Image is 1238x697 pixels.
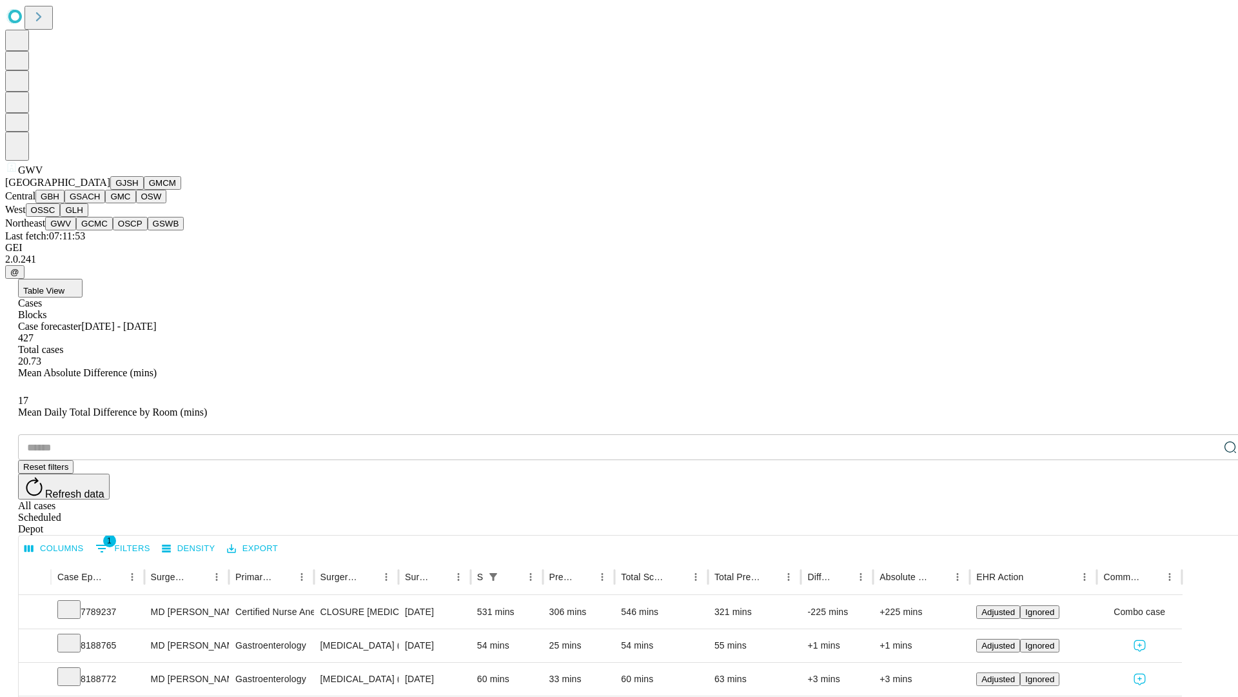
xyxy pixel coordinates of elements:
[976,572,1023,582] div: EHR Action
[593,568,611,586] button: Menu
[1025,568,1043,586] button: Sort
[151,663,222,696] div: MD [PERSON_NAME] I Md
[477,596,536,629] div: 531 mins
[1025,641,1054,651] span: Ignored
[981,607,1015,617] span: Adjusted
[18,356,41,367] span: 20.73
[976,605,1020,619] button: Adjusted
[761,568,780,586] button: Sort
[113,217,148,230] button: OSCP
[320,572,358,582] div: Surgery Name
[976,639,1020,652] button: Adjusted
[81,321,156,332] span: [DATE] - [DATE]
[5,190,35,201] span: Central
[18,395,28,406] span: 17
[359,568,377,586] button: Sort
[377,568,395,586] button: Menu
[1103,572,1141,582] div: Comments
[23,462,68,472] span: Reset filters
[1025,674,1054,684] span: Ignored
[714,596,795,629] div: 321 mins
[45,217,76,230] button: GWV
[76,217,113,230] button: GCMC
[1076,568,1094,586] button: Menu
[477,629,536,662] div: 54 mins
[5,242,1233,254] div: GEI
[208,568,226,586] button: Menu
[549,663,609,696] div: 33 mins
[5,177,110,188] span: [GEOGRAPHIC_DATA]
[151,596,222,629] div: MD [PERSON_NAME] [PERSON_NAME] Md
[1025,607,1054,617] span: Ignored
[1020,639,1059,652] button: Ignored
[235,572,273,582] div: Primary Service
[18,460,74,474] button: Reset filters
[976,672,1020,686] button: Adjusted
[484,568,502,586] div: 1 active filter
[780,568,798,586] button: Menu
[275,568,293,586] button: Sort
[18,474,110,500] button: Refresh data
[405,663,464,696] div: [DATE]
[25,601,44,624] button: Expand
[1020,672,1059,686] button: Ignored
[57,596,138,629] div: 7789237
[57,663,138,696] div: 8188772
[621,572,667,582] div: Total Scheduled Duration
[549,572,575,582] div: Predicted In Room Duration
[105,190,135,203] button: GMC
[235,629,307,662] div: Gastroenterology
[57,572,104,582] div: Case Epic Id
[5,254,1233,265] div: 2.0.241
[879,596,963,629] div: +225 mins
[123,568,141,586] button: Menu
[25,635,44,658] button: Expand
[687,568,705,586] button: Menu
[35,190,64,203] button: GBH
[23,286,64,296] span: Table View
[522,568,540,586] button: Menu
[575,568,593,586] button: Sort
[669,568,687,586] button: Sort
[144,176,181,190] button: GMCM
[807,629,867,662] div: +1 mins
[320,663,392,696] div: [MEDICAL_DATA] (EGD), FLEXIBLE, TRANSORAL, WITH REMOVAL [MEDICAL_DATA]
[293,568,311,586] button: Menu
[92,538,153,559] button: Show filters
[930,568,948,586] button: Sort
[1143,568,1161,586] button: Sort
[981,674,1015,684] span: Adjusted
[807,596,867,629] div: -225 mins
[549,596,609,629] div: 306 mins
[807,663,867,696] div: +3 mins
[449,568,467,586] button: Menu
[431,568,449,586] button: Sort
[405,572,430,582] div: Surgery Date
[1020,605,1059,619] button: Ignored
[477,572,483,582] div: Scheduled In Room Duration
[45,489,104,500] span: Refresh data
[235,596,307,629] div: Certified Nurse Anesthetist
[18,321,81,332] span: Case forecaster
[320,596,392,629] div: CLOSURE [MEDICAL_DATA] LARGE [MEDICAL_DATA] RESECTION AND ANASTOMOSIS
[5,265,25,279] button: @
[224,539,281,559] button: Export
[18,279,83,298] button: Table View
[621,629,702,662] div: 54 mins
[18,165,43,176] span: GWV
[714,572,761,582] div: Total Predicted Duration
[18,332,34,343] span: 427
[60,203,88,217] button: GLH
[948,568,967,586] button: Menu
[504,568,522,586] button: Sort
[103,534,116,547] span: 1
[57,629,138,662] div: 8188765
[320,629,392,662] div: [MEDICAL_DATA] (EGD), FLEXIBLE, TRANSORAL, DIAGNOSTIC
[21,539,87,559] button: Select columns
[1103,596,1175,629] div: Combo case
[18,367,157,378] span: Mean Absolute Difference (mins)
[5,217,45,228] span: Northeast
[714,629,795,662] div: 55 mins
[621,596,702,629] div: 546 mins
[834,568,852,586] button: Sort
